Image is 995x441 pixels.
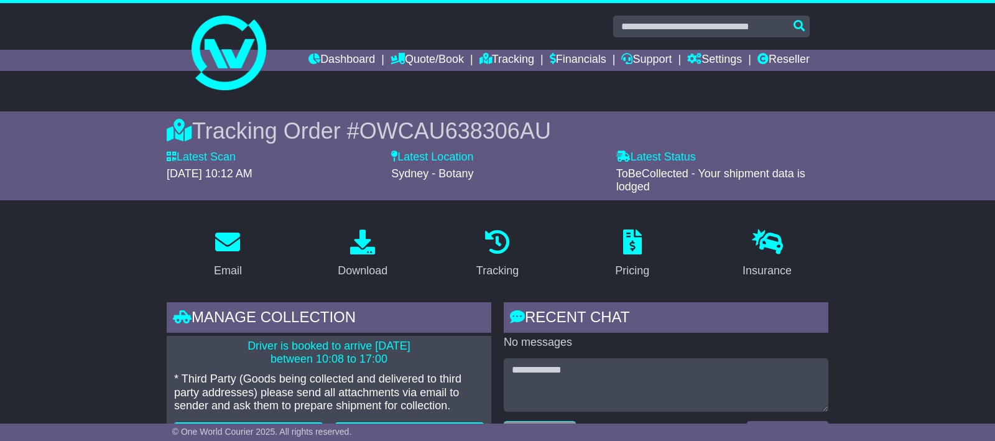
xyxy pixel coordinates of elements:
[615,262,649,279] div: Pricing
[479,50,534,71] a: Tracking
[607,225,657,284] a: Pricing
[504,336,828,350] p: No messages
[757,50,810,71] a: Reseller
[687,50,742,71] a: Settings
[391,50,464,71] a: Quote/Book
[214,262,242,279] div: Email
[616,167,805,193] span: ToBeCollected - Your shipment data is lodged
[616,151,696,164] label: Latest Status
[167,151,236,164] label: Latest Scan
[167,302,491,336] div: Manage collection
[174,340,484,366] p: Driver is booked to arrive [DATE] between 10:08 to 17:00
[391,151,473,164] label: Latest Location
[206,225,250,284] a: Email
[330,225,396,284] a: Download
[338,262,387,279] div: Download
[734,225,800,284] a: Insurance
[391,167,473,180] span: Sydney - Botany
[167,167,252,180] span: [DATE] 10:12 AM
[550,50,606,71] a: Financials
[621,50,672,71] a: Support
[743,262,792,279] div: Insurance
[359,118,551,144] span: OWCAU638306AU
[476,262,519,279] div: Tracking
[468,225,527,284] a: Tracking
[167,118,828,144] div: Tracking Order #
[174,373,484,413] p: * Third Party (Goods being collected and delivered to third party addresses) please send all atta...
[172,427,352,437] span: © One World Courier 2025. All rights reserved.
[308,50,375,71] a: Dashboard
[504,302,828,336] div: RECENT CHAT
